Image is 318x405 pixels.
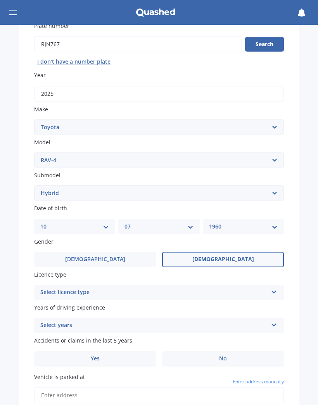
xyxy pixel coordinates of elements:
[219,355,227,362] span: No
[34,138,50,146] span: Model
[91,355,100,362] span: Yes
[34,72,46,79] span: Year
[34,86,284,102] input: YYYY
[34,171,60,179] span: Submodel
[65,256,125,263] span: [DEMOGRAPHIC_DATA]
[34,304,105,311] span: Years of driving experience
[34,55,114,68] button: I don’t have a number plate
[34,106,48,113] span: Make
[34,238,54,245] span: Gender
[34,205,67,212] span: Date of birth
[40,288,268,297] div: Select licence type
[34,387,284,403] input: Enter address
[34,373,85,381] span: Vehicle is parked at
[34,271,66,278] span: Licence type
[40,321,268,330] div: Select years
[34,22,69,29] span: Plate number
[34,36,242,52] input: Enter plate number
[233,378,284,386] span: Enter address manually
[245,37,284,52] button: Search
[34,337,132,344] span: Accidents or claims in the last 5 years
[192,256,254,263] span: [DEMOGRAPHIC_DATA]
